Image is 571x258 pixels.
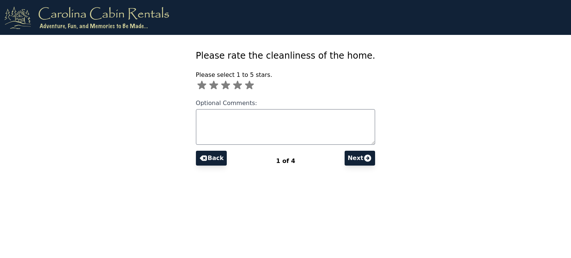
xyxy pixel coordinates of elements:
span: 1 of 4 [276,157,295,164]
p: Please select 1 to 5 stars. [196,71,375,79]
textarea: Optional Comments: [196,109,375,145]
span: Please rate the cleanliness of the home. [196,50,375,61]
span: Optional Comments: [196,99,257,107]
button: Next [345,151,375,166]
img: logo.png [4,6,169,29]
button: Back [196,151,227,166]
